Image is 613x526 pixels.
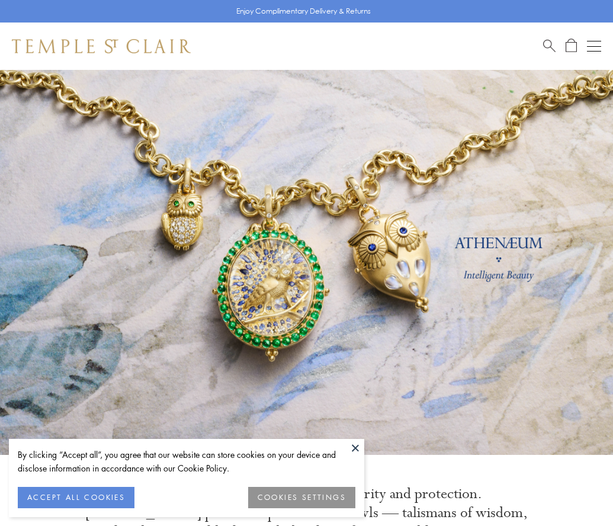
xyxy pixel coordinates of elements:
[18,448,355,475] div: By clicking “Accept all”, you agree that our website can store cookies on your device and disclos...
[587,39,601,53] button: Open navigation
[18,487,134,508] button: ACCEPT ALL COOKIES
[236,5,371,17] p: Enjoy Complimentary Delivery & Returns
[248,487,355,508] button: COOKIES SETTINGS
[543,39,556,53] a: Search
[12,39,191,53] img: Temple St. Clair
[566,39,577,53] a: Open Shopping Bag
